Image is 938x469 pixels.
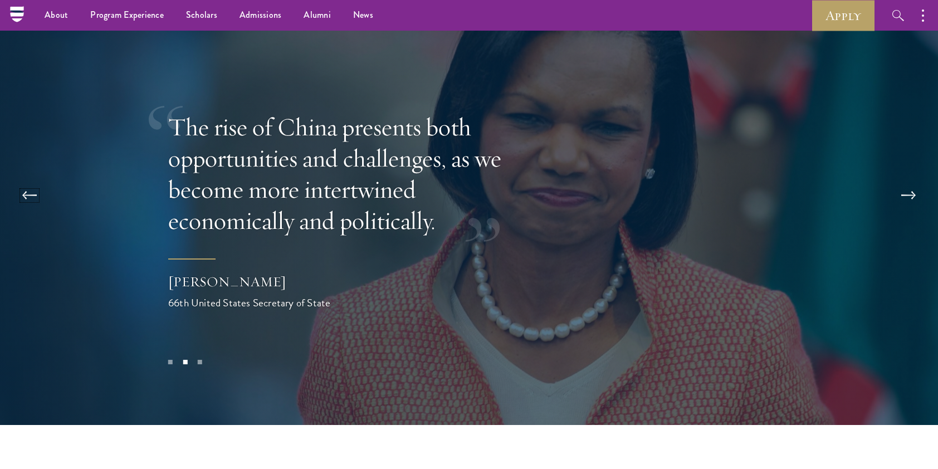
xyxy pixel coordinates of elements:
[178,355,192,369] button: 2 of 3
[168,272,391,291] div: [PERSON_NAME]
[168,111,530,236] p: The rise of China presents both opportunities and challenges, as we become more intertwined econo...
[163,355,178,369] button: 1 of 3
[168,295,391,311] div: 66th United States Secretary of State
[193,355,207,369] button: 3 of 3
